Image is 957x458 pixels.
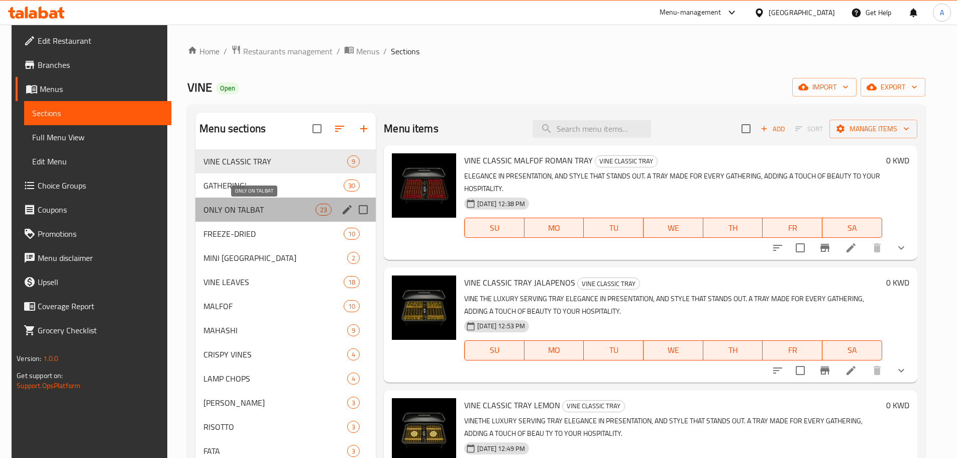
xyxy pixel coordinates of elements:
div: CRISPY VINES [203,348,347,360]
button: Add [757,121,789,137]
div: items [315,204,332,216]
div: items [344,228,360,240]
span: Choice Groups [38,179,163,192]
span: VINE CLASSIC TRAY [203,155,347,167]
div: VINE LEAVES18 [195,270,376,294]
span: VINE CLASSIC TRAY LEMON [464,398,560,413]
svg: Show Choices [895,242,907,254]
div: items [347,397,360,409]
span: SU [469,221,520,235]
a: Coupons [16,198,171,222]
span: Edit Restaurant [38,35,163,47]
button: Add section [352,117,376,141]
span: VINE [187,76,212,99]
li: / [383,45,387,57]
span: Select section [735,118,757,139]
div: GATHERING'30 [195,173,376,198]
span: Menu disclaimer [38,252,163,264]
div: [PERSON_NAME]3 [195,391,376,415]
span: 23 [316,205,331,215]
span: 30 [344,181,359,191]
span: 3 [348,422,359,432]
span: VINE CLASSIC TRAY [595,155,657,167]
h2: Menu sections [199,121,266,136]
span: Upsell [38,276,163,288]
span: SU [469,343,520,357]
p: VINETHE LUXURY SERVING TRAY ELEGANCE IN PRESENTATION, AND STYLE THAT STANDS OUT. A TRAY MADE FOR ... [464,415,882,440]
span: Manage items [837,123,909,135]
a: Coverage Report [16,294,171,318]
button: MO [524,340,584,360]
span: FR [767,221,818,235]
div: [GEOGRAPHIC_DATA] [769,7,835,18]
span: 3 [348,446,359,456]
input: search [533,120,651,138]
span: 4 [348,374,359,384]
span: [DATE] 12:49 PM [473,444,529,453]
a: Menus [344,45,379,58]
span: export [869,81,917,94]
div: VINE CLASSIC TRAY [595,155,658,167]
button: MO [524,218,584,238]
button: SA [822,218,882,238]
a: Choice Groups [16,173,171,198]
span: MALFOF [203,300,344,312]
div: items [347,348,360,360]
button: Manage items [829,120,917,138]
span: Select to update [790,237,811,258]
button: show more [889,358,913,383]
div: items [347,324,360,336]
span: 4 [348,350,359,359]
span: Promotions [38,228,163,240]
h6: 0 KWD [886,276,909,290]
button: TU [584,218,644,238]
span: 1.0.0 [43,352,59,365]
a: Promotions [16,222,171,246]
button: Branch-specific-item [813,236,837,260]
div: LAMP CHOPS4 [195,367,376,391]
span: Sections [32,107,163,119]
img: VINE CLASSIC TRAY JALAPENOS [392,276,456,340]
div: items [347,445,360,457]
div: Open [216,82,239,95]
button: import [792,78,857,97]
span: Full Menu View [32,131,163,143]
span: Open [216,84,239,93]
span: Edit Menu [32,155,163,167]
span: [PERSON_NAME] [203,397,347,409]
span: VINE CLASSIC TRAY [578,278,640,290]
p: VINE THE LUXURY SERVING TRAY ELEGANCE IN PRESENTATION, AND STYLE THAT STANDS OUT. A TRAY MADE FOR... [464,293,882,318]
span: Restaurants management [243,45,333,57]
span: Add [759,123,786,135]
button: edit [340,202,355,217]
div: MAHASHI9 [195,318,376,342]
button: WE [644,340,703,360]
div: MINI [GEOGRAPHIC_DATA]2 [195,246,376,270]
span: SA [826,221,878,235]
span: Add item [757,121,789,137]
span: FATA [203,445,347,457]
span: MAHASHI [203,324,347,336]
span: Version: [17,352,41,365]
span: ONLY ON TALBAT [203,204,315,216]
span: 3 [348,398,359,408]
button: TH [703,218,763,238]
button: show more [889,236,913,260]
a: Edit Restaurant [16,29,171,53]
button: export [861,78,925,97]
span: 2 [348,253,359,263]
h6: 0 KWD [886,153,909,167]
button: WE [644,218,703,238]
a: Sections [24,101,171,125]
span: Sections [391,45,419,57]
span: FREEZE-DRIED [203,228,344,240]
span: Menus [40,83,163,95]
div: RISOTTO [203,421,347,433]
button: FR [763,218,822,238]
div: items [347,155,360,167]
span: VINE LEAVES [203,276,344,288]
span: MO [528,221,580,235]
